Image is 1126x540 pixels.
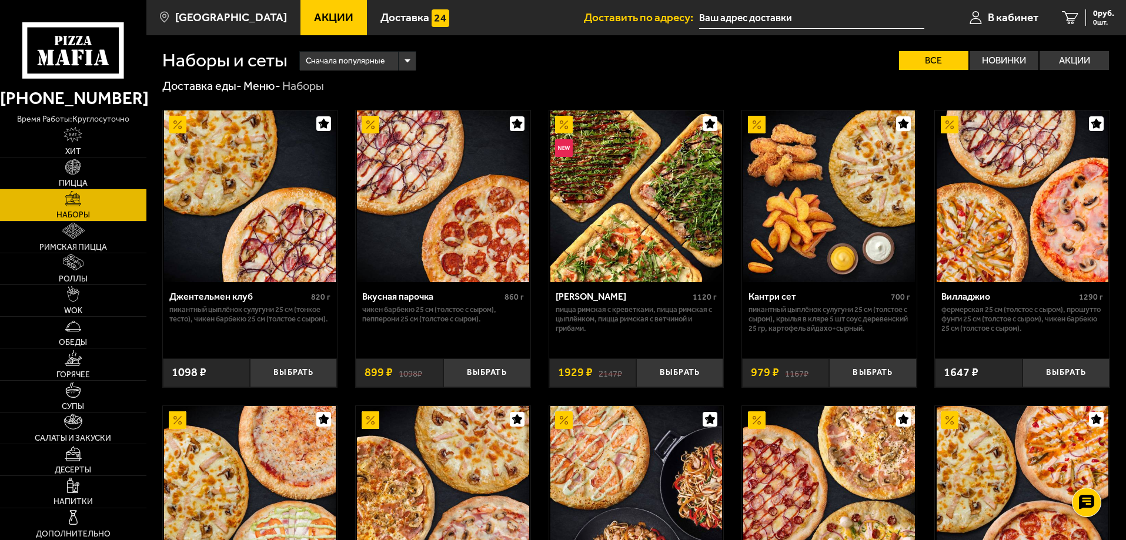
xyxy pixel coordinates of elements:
[172,367,206,378] span: 1098 ₽
[314,12,353,23] span: Акции
[749,305,910,333] p: Пикантный цыплёнок сулугуни 25 см (толстое с сыром), крылья в кляре 5 шт соус деревенский 25 гр, ...
[59,338,87,347] span: Обеды
[357,110,529,282] img: Вкусная парочка
[56,211,90,219] span: Наборы
[743,110,915,282] img: Кантри сет
[785,367,808,378] s: 1167 ₽
[599,367,622,378] s: 2147 ₽
[941,116,958,133] img: Акционный
[937,110,1108,282] img: Вилладжио
[742,110,917,282] a: АкционныйКантри сет
[555,116,573,133] img: Акционный
[311,292,330,302] span: 820 г
[556,291,690,302] div: [PERSON_NAME]
[380,12,429,23] span: Доставка
[899,51,968,70] label: Все
[749,291,888,302] div: Кантри сет
[941,411,958,429] img: Акционный
[365,367,393,378] span: 899 ₽
[56,371,90,379] span: Горячее
[944,367,978,378] span: 1647 ₽
[64,307,82,315] span: WOK
[306,50,385,72] span: Сначала популярные
[432,9,449,27] img: 15daf4d41897b9f0e9f617042186c801.svg
[36,530,111,538] span: Дополнительно
[1093,9,1114,18] span: 0 руб.
[1093,19,1114,26] span: 0 шт.
[1040,51,1109,70] label: Акции
[163,110,338,282] a: АкционныйДжентельмен клуб
[584,12,699,23] span: Доставить по адресу:
[751,367,779,378] span: 979 ₽
[169,305,331,324] p: Пикантный цыплёнок сулугуни 25 см (тонкое тесто), Чикен Барбекю 25 см (толстое с сыром).
[988,12,1038,23] span: В кабинет
[1079,292,1103,302] span: 1290 г
[699,7,924,29] input: Ваш адрес доставки
[59,275,88,283] span: Роллы
[356,110,530,282] a: АкционныйВкусная парочка
[65,147,81,156] span: Хит
[1023,358,1110,387] button: Выбрать
[35,434,111,442] span: Салаты и закуски
[62,403,84,411] span: Супы
[935,110,1110,282] a: АкционныйВилладжио
[362,305,524,324] p: Чикен Барбекю 25 см (толстое с сыром), Пепперони 25 см (толстое с сыром).
[250,358,337,387] button: Выбрать
[169,291,309,302] div: Джентельмен клуб
[941,291,1076,302] div: Вилладжио
[54,498,93,506] span: Напитки
[175,12,287,23] span: [GEOGRAPHIC_DATA]
[164,110,336,282] img: Джентельмен клуб
[555,411,573,429] img: Акционный
[362,116,379,133] img: Акционный
[399,367,422,378] s: 1098 ₽
[693,292,717,302] span: 1120 г
[891,292,910,302] span: 700 г
[829,358,916,387] button: Выбрать
[282,79,324,94] div: Наборы
[748,116,766,133] img: Акционный
[636,358,723,387] button: Выбрать
[556,305,717,333] p: Пицца Римская с креветками, Пицца Римская с цыплёнком, Пицца Римская с ветчиной и грибами.
[941,305,1103,333] p: Фермерская 25 см (толстое с сыром), Прошутто Фунги 25 см (толстое с сыром), Чикен Барбекю 25 см (...
[59,179,88,187] span: Пицца
[362,411,379,429] img: Акционный
[555,139,573,157] img: Новинка
[162,51,288,70] h1: Наборы и сеты
[970,51,1039,70] label: Новинки
[162,79,242,93] a: Доставка еды-
[549,110,724,282] a: АкционныйНовинкаМама Миа
[39,243,107,251] span: Римская пицца
[550,110,722,282] img: Мама Миа
[443,358,530,387] button: Выбрать
[699,7,924,29] span: Санкт-Петербург проспект Ветеранов 5к1
[243,79,280,93] a: Меню-
[748,411,766,429] img: Акционный
[55,466,91,474] span: Десерты
[169,411,186,429] img: Акционный
[169,116,186,133] img: Акционный
[558,367,593,378] span: 1929 ₽
[362,291,502,302] div: Вкусная парочка
[504,292,524,302] span: 860 г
